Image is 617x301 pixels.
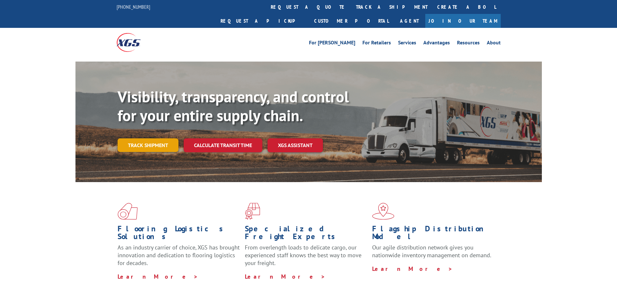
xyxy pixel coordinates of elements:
[245,273,326,280] a: Learn More >
[184,138,262,152] a: Calculate transit time
[457,40,480,47] a: Resources
[118,87,349,125] b: Visibility, transparency, and control for your entire supply chain.
[362,40,391,47] a: For Retailers
[118,138,178,152] a: Track shipment
[372,203,394,220] img: xgs-icon-flagship-distribution-model-red
[372,265,453,272] a: Learn More >
[245,203,260,220] img: xgs-icon-focused-on-flooring-red
[245,225,367,244] h1: Specialized Freight Experts
[118,273,198,280] a: Learn More >
[216,14,309,28] a: Request a pickup
[372,225,495,244] h1: Flagship Distribution Model
[118,203,138,220] img: xgs-icon-total-supply-chain-intelligence-red
[398,40,416,47] a: Services
[372,244,491,259] span: Our agile distribution network gives you nationwide inventory management on demand.
[425,14,501,28] a: Join Our Team
[309,40,355,47] a: For [PERSON_NAME]
[118,225,240,244] h1: Flooring Logistics Solutions
[118,244,240,267] span: As an industry carrier of choice, XGS has brought innovation and dedication to flooring logistics...
[487,40,501,47] a: About
[245,244,367,272] p: From overlength loads to delicate cargo, our experienced staff knows the best way to move your fr...
[394,14,425,28] a: Agent
[423,40,450,47] a: Advantages
[117,4,150,10] a: [PHONE_NUMBER]
[309,14,394,28] a: Customer Portal
[268,138,323,152] a: XGS ASSISTANT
